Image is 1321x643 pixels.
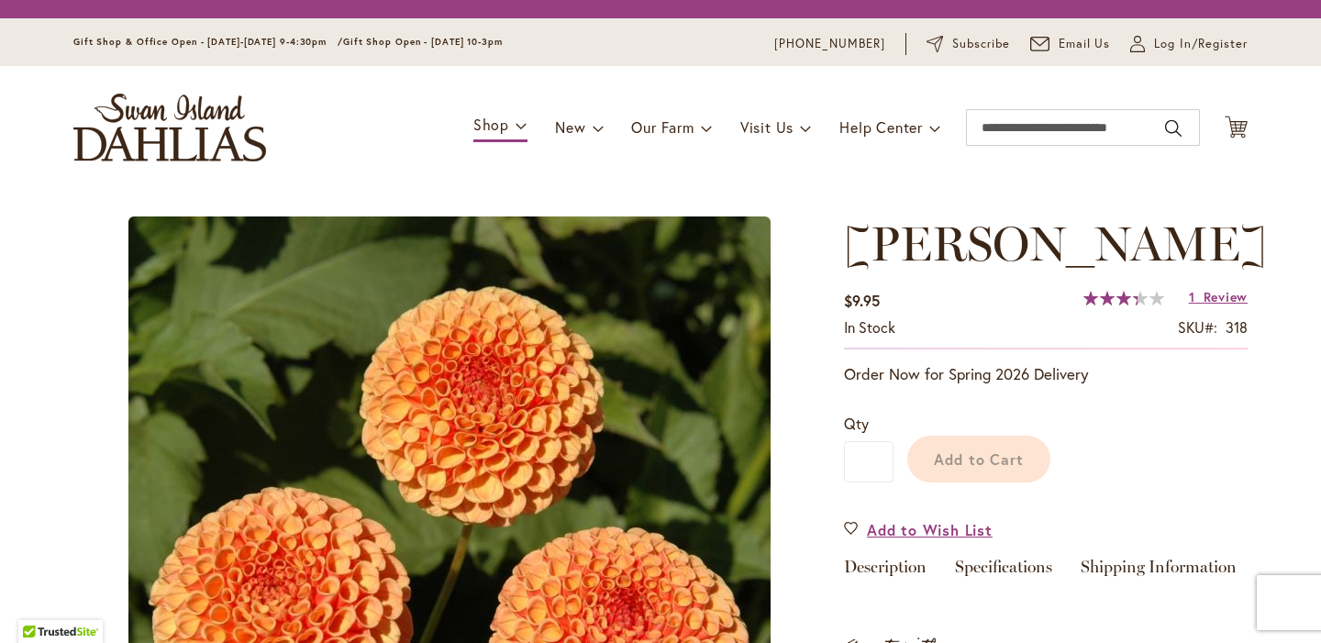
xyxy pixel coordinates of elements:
[1081,559,1237,585] a: Shipping Information
[844,291,880,310] span: $9.95
[844,363,1248,385] p: Order Now for Spring 2026 Delivery
[1030,35,1111,53] a: Email Us
[927,35,1010,53] a: Subscribe
[1154,35,1248,53] span: Log In/Register
[844,519,993,540] a: Add to Wish List
[844,559,927,585] a: Description
[740,117,794,137] span: Visit Us
[867,519,993,540] span: Add to Wish List
[1189,288,1248,305] a: 1 Review
[844,317,895,337] span: In stock
[1204,288,1248,305] span: Review
[1059,35,1111,53] span: Email Us
[73,36,343,48] span: Gift Shop & Office Open - [DATE]-[DATE] 9-4:30pm /
[555,117,585,137] span: New
[1189,288,1195,305] span: 1
[1178,317,1217,337] strong: SKU
[839,117,923,137] span: Help Center
[1226,317,1248,338] div: 318
[955,559,1052,585] a: Specifications
[1165,114,1182,143] button: Search
[73,94,266,161] a: store logo
[774,35,885,53] a: [PHONE_NUMBER]
[844,559,1248,585] div: Detailed Product Info
[952,35,1010,53] span: Subscribe
[1130,35,1248,53] a: Log In/Register
[844,414,869,433] span: Qty
[1083,291,1164,305] div: 67%
[473,115,509,134] span: Shop
[844,215,1267,272] span: [PERSON_NAME]
[631,117,694,137] span: Our Farm
[844,317,895,338] div: Availability
[14,578,65,629] iframe: Launch Accessibility Center
[343,36,503,48] span: Gift Shop Open - [DATE] 10-3pm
